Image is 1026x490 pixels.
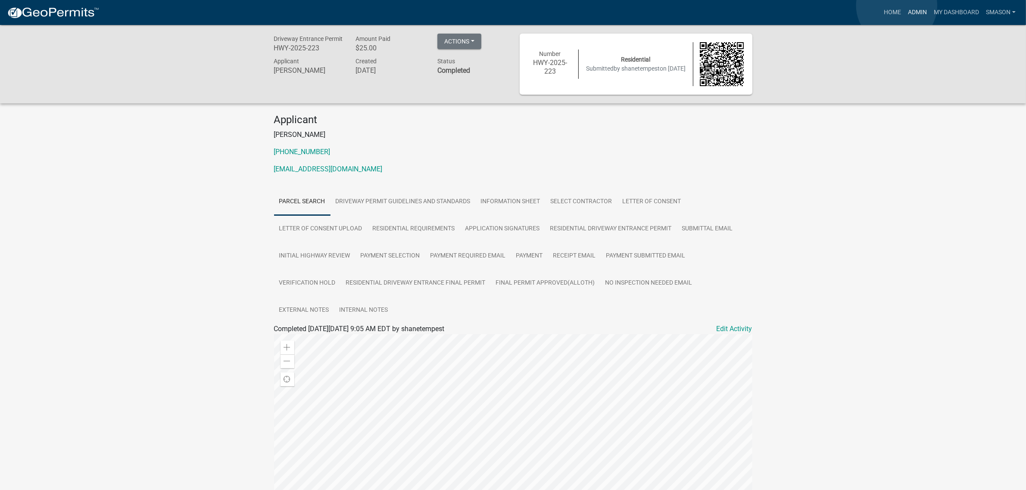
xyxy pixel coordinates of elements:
a: Residential Driveway Entrance Permit [545,215,677,243]
a: Letter Of Consent [617,188,686,216]
a: Residential Requirements [368,215,460,243]
span: Submitted on [DATE] [586,65,686,72]
span: Driveway Entrance Permit [274,35,343,42]
span: Applicant [274,58,299,65]
strong: Completed [437,66,470,74]
a: Parcel search [274,188,331,216]
h6: $25.00 [356,44,424,52]
span: Residential [621,56,651,63]
h6: HWY-2025-223 [274,44,343,52]
a: Final Permit Approved(AllOth) [491,270,600,297]
a: Receipt Email [548,242,601,270]
a: Smason [982,4,1019,21]
a: External Notes [274,297,334,324]
div: Zoom out [281,354,294,368]
a: My Dashboard [930,4,982,21]
a: Verification Hold [274,270,341,297]
span: Number [539,50,561,57]
a: [EMAIL_ADDRESS][DOMAIN_NAME] [274,165,383,173]
span: by shanetempest [614,65,660,72]
p: [PERSON_NAME] [274,130,752,140]
a: No Inspection Needed Email [600,270,698,297]
span: Created [356,58,377,65]
div: Find my location [281,372,294,386]
span: Status [437,58,455,65]
a: Driveway Permit Guidelines and Standards [331,188,476,216]
a: Payment Submitted Email [601,242,691,270]
h6: [DATE] [356,66,424,74]
a: [PHONE_NUMBER] [274,148,331,156]
a: Home [880,4,904,21]
a: Select contractor [546,188,617,216]
img: QR code [700,42,744,86]
a: Residential Driveway Entrance Final Permit [341,270,491,297]
a: Edit Activity [717,324,752,334]
a: Information Sheet [476,188,546,216]
a: Initial Highway Review [274,242,356,270]
a: Internal Notes [334,297,393,324]
a: Admin [904,4,930,21]
a: Submittal Email [677,215,738,243]
h4: Applicant [274,114,752,126]
h6: [PERSON_NAME] [274,66,343,74]
button: Actions [437,34,481,49]
a: Payment Selection [356,242,425,270]
div: Zoom in [281,341,294,354]
h6: HWY-2025-223 [528,59,572,75]
a: Payment Required Email [425,242,511,270]
a: Application Signatures [460,215,545,243]
a: Payment [511,242,548,270]
span: Amount Paid [356,35,390,42]
a: Letter of Consent Upload [274,215,368,243]
span: Completed [DATE][DATE] 9:05 AM EDT by shanetempest [274,325,445,333]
